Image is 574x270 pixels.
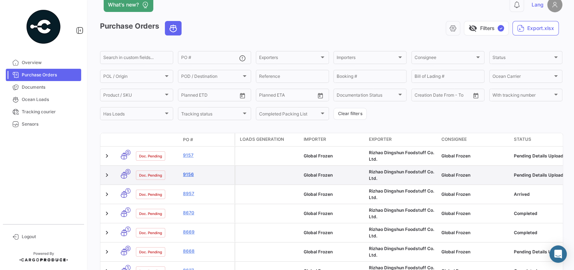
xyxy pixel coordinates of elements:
span: ✓ [498,25,504,31]
span: Global Frozen [304,230,333,235]
span: Exporters [259,56,319,61]
span: Rizhao Dingshun Foodstuff Co. Ltd. [369,246,434,258]
datatable-header-cell: Importer [301,133,366,146]
span: Rizhao Dingshun Foodstuff Co. Ltd. [369,207,434,219]
a: Overview [6,56,81,69]
datatable-header-cell: Exporter [366,133,438,146]
button: Open calendar [315,90,326,101]
a: Tracking courier [6,106,81,118]
a: 8669 [183,229,232,235]
a: Expand/Collapse Row [103,172,111,179]
span: With tracking number [492,94,553,99]
a: Purchase Orders [6,69,81,81]
span: Doc. Pending [139,172,162,178]
span: Consignee [415,56,475,61]
span: Ocean Loads [22,96,78,103]
datatable-header-cell: Transport mode [115,137,133,143]
input: To [430,94,456,99]
a: Expand/Collapse Row [103,152,111,160]
button: Ocean [165,21,181,35]
span: Rizhao Dingshun Foodstuff Co. Ltd. [369,150,434,162]
input: From [181,94,191,99]
span: Global Frozen [304,172,333,178]
a: Sensors [6,118,81,130]
span: Loads generation [240,136,284,143]
a: 8668 [183,248,232,254]
button: visibility_offFilters✓ [464,21,509,35]
span: Doc. Pending [139,153,162,159]
a: Expand/Collapse Row [103,210,111,217]
span: POD / Destination [181,75,241,80]
span: Status [492,56,553,61]
datatable-header-cell: Loads generation [236,133,301,146]
input: To [196,94,223,99]
span: Tracking status [181,112,241,117]
span: Consignee [441,136,467,143]
datatable-header-cell: Doc. Status [133,137,180,143]
span: 0 [125,150,130,155]
h3: Purchase Orders [100,21,184,35]
span: Doc. Pending [139,249,162,255]
span: Purchase Orders [22,72,78,78]
span: Tracking courier [22,109,78,115]
span: Global Frozen [441,191,470,197]
span: Lang [532,1,544,8]
span: Doc. Pending [139,191,162,197]
span: Rizhao Dingshun Foodstuff Co. Ltd. [369,188,434,200]
span: Doc. Pending [139,230,162,236]
span: Global Frozen [441,249,470,254]
a: Expand/Collapse Row [103,248,111,256]
div: Abrir Intercom Messenger [549,245,567,263]
span: 1 [125,227,130,232]
button: Open calendar [470,90,481,101]
input: From [259,94,269,99]
a: Expand/Collapse Row [103,191,111,198]
span: Global Frozen [441,211,470,216]
span: 1 [125,188,130,194]
span: Documents [22,84,78,90]
button: Export.xlsx [512,21,559,35]
span: visibility_off [469,24,477,33]
span: Importer [304,136,326,143]
span: Global Frozen [441,172,470,178]
button: Open calendar [237,90,248,101]
datatable-header-cell: PO # [180,134,234,146]
a: Expand/Collapse Row [103,229,111,236]
span: 1 [125,207,130,213]
span: Sensors [22,121,78,127]
span: Overview [22,59,78,66]
span: Global Frozen [304,211,333,216]
span: Exporter [369,136,392,143]
a: Documents [6,81,81,93]
img: powered-by.png [25,9,62,45]
span: Global Frozen [304,191,333,197]
span: Ocean Carrier [492,75,553,80]
span: Rizhao Dingshun Foodstuff Co. Ltd. [369,169,434,181]
span: Completed Packing List [259,112,319,117]
span: POL / Origin [103,75,163,80]
span: Logout [22,233,78,240]
input: From [415,94,425,99]
span: PO # [183,136,193,143]
span: 0 [125,169,130,174]
span: Rizhao Dingshun Foodstuff Co. Ltd. [369,227,434,239]
a: 9156 [183,171,232,178]
button: Clear filters [333,108,367,120]
input: To [274,94,301,99]
a: 8957 [183,190,232,197]
span: Global Frozen [304,249,333,254]
span: Product / SKU [103,94,163,99]
a: 9157 [183,152,232,159]
span: Global Frozen [441,153,470,159]
a: Ocean Loads [6,93,81,106]
span: 0 [125,246,130,251]
a: 8670 [183,210,232,216]
span: Global Frozen [441,230,470,235]
datatable-header-cell: Consignee [438,133,511,146]
span: Documentation Status [337,94,397,99]
span: Has Loads [103,112,163,117]
span: What's new? [108,1,139,8]
span: Global Frozen [304,153,333,159]
span: Doc. Pending [139,211,162,216]
span: Status [514,136,531,143]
